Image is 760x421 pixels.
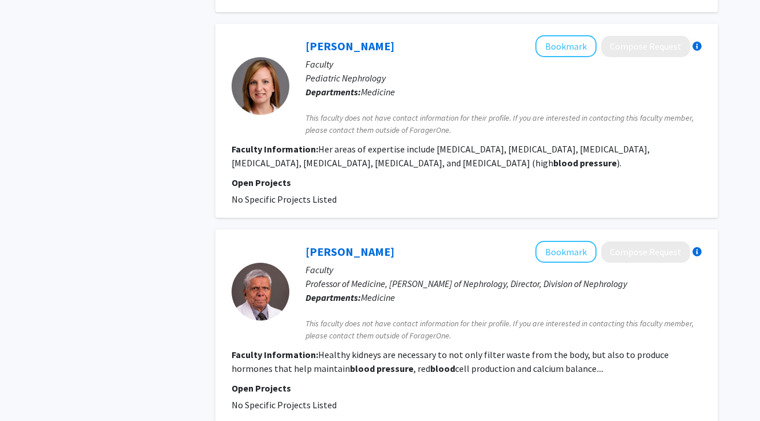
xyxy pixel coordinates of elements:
button: Add Ramesh Khanna to Bookmarks [535,241,597,263]
span: Medicine [361,86,395,98]
b: Departments: [306,292,361,303]
b: blood [553,157,578,169]
b: Faculty Information: [232,143,318,155]
span: Medicine [361,292,395,303]
a: [PERSON_NAME] [306,244,394,259]
b: blood [430,363,455,374]
iframe: Chat [9,369,49,412]
span: No Specific Projects Listed [232,193,337,205]
p: Faculty [306,263,702,277]
button: Compose Request to Laura Hesemann [601,36,690,57]
p: Pediatric Nephrology [306,71,702,85]
p: Open Projects [232,176,702,189]
div: More information [692,42,702,51]
p: Open Projects [232,381,702,395]
b: pressure [580,157,617,169]
b: Departments: [306,86,361,98]
div: More information [692,247,702,256]
b: pressure [377,363,413,374]
span: This faculty does not have contact information for their profile. If you are interested in contac... [306,318,702,342]
fg-read-more: Healthy kidneys are necessary to not only filter waste from the body, but also to produce hormone... [232,349,669,374]
button: Add Laura Hesemann to Bookmarks [535,35,597,57]
a: [PERSON_NAME] [306,39,394,53]
p: Faculty [306,57,702,71]
b: Faculty Information: [232,349,318,360]
p: Professor of Medicine, [PERSON_NAME] of Nephrology, Director, Division of Nephrology [306,277,702,290]
button: Compose Request to Ramesh Khanna [601,241,690,263]
fg-read-more: Her areas of expertise include [MEDICAL_DATA], [MEDICAL_DATA], [MEDICAL_DATA], [MEDICAL_DATA], [M... [232,143,650,169]
span: No Specific Projects Listed [232,399,337,411]
span: This faculty does not have contact information for their profile. If you are interested in contac... [306,112,702,136]
b: blood [350,363,375,374]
